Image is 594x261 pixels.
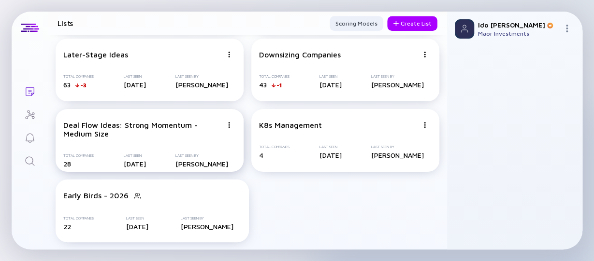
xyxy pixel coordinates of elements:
[63,191,129,200] div: Early Birds - 2026
[63,121,222,138] div: Deal Flow Ideas: Strong Momentum - Medium Size
[319,151,342,159] div: [DATE]
[478,30,559,37] div: Maor Investments
[12,149,48,172] a: Search
[259,145,290,149] div: Total Companies
[319,145,342,149] div: Last Seen
[126,222,148,231] div: [DATE]
[330,16,383,31] button: Scoring Models
[63,74,94,79] div: Total Companies
[259,81,267,89] span: 43
[371,151,424,159] div: [PERSON_NAME]
[181,216,233,220] div: Last Seen By
[226,122,232,128] img: Menu
[12,79,48,102] a: Lists
[455,19,474,39] img: Profile Picture
[422,122,428,128] img: Menu
[12,102,48,125] a: Investor Map
[276,82,282,89] div: -1
[63,222,71,231] span: 22
[126,216,148,220] div: Last Seen
[175,81,228,89] div: [PERSON_NAME]
[124,153,146,158] div: Last Seen
[478,21,559,29] div: Ido [PERSON_NAME]
[124,160,146,168] div: [DATE]
[63,50,128,59] div: Later-Stage Ideas
[175,153,228,158] div: Last Seen By
[387,16,437,31] button: Create List
[319,81,342,89] div: [DATE]
[226,52,232,57] img: Menu
[319,74,342,79] div: Last Seen
[58,19,73,27] h1: Lists
[80,82,87,89] div: -3
[124,74,146,79] div: Last Seen
[259,74,290,79] div: Total Companies
[259,151,263,159] span: 4
[371,81,424,89] div: [PERSON_NAME]
[259,50,341,59] div: Downsizing Companies
[371,74,424,79] div: Last Seen By
[12,125,48,149] a: Reminders
[63,81,71,89] span: 63
[175,74,228,79] div: Last Seen By
[63,160,71,168] span: 28
[63,153,94,158] div: Total Companies
[371,145,424,149] div: Last Seen By
[422,52,428,57] img: Menu
[563,25,571,32] img: Menu
[63,216,94,220] div: Total Companies
[181,222,233,231] div: [PERSON_NAME]
[124,81,146,89] div: [DATE]
[259,121,322,129] div: K8s Management
[175,160,228,168] div: [PERSON_NAME]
